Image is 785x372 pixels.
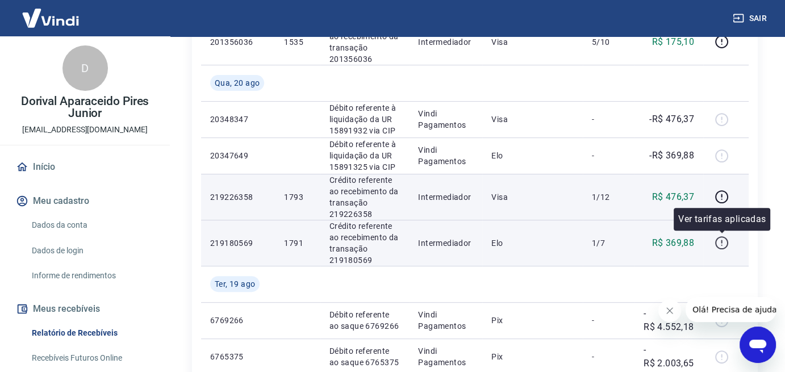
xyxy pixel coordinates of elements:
[592,237,625,249] p: 1/7
[491,237,574,249] p: Elo
[7,8,95,17] span: Olá! Precisa de ajuda?
[592,114,625,125] p: -
[27,321,156,345] a: Relatório de Recebíveis
[491,191,574,203] p: Visa
[686,297,776,322] iframe: Mensagem da empresa
[491,114,574,125] p: Visa
[284,36,311,48] p: 1535
[22,124,148,136] p: [EMAIL_ADDRESS][DOMAIN_NAME]
[652,236,695,250] p: R$ 369,88
[730,8,771,29] button: Sair
[14,1,87,35] img: Vindi
[210,351,266,362] p: 6765375
[215,77,260,89] span: Qua, 20 ago
[329,309,400,332] p: Débito referente ao saque 6769266
[491,315,574,326] p: Pix
[418,144,473,167] p: Vindi Pagamentos
[329,139,400,173] p: Débito referente à liquidação da UR 15891325 via CIP
[644,343,694,370] p: -R$ 2.003,65
[210,36,266,48] p: 201356036
[652,35,695,49] p: R$ 175,10
[592,351,625,362] p: -
[9,95,161,119] p: Dorival Aparaceido Pires Junior
[215,278,255,290] span: Ter, 19 ago
[329,174,400,220] p: Crédito referente ao recebimento da transação 219226358
[649,112,694,126] p: -R$ 476,37
[210,237,266,249] p: 219180569
[418,191,473,203] p: Intermediador
[491,351,574,362] p: Pix
[329,345,400,368] p: Débito referente ao saque 6765375
[658,299,681,322] iframe: Fechar mensagem
[14,154,156,179] a: Início
[418,36,473,48] p: Intermediador
[418,108,473,131] p: Vindi Pagamentos
[491,36,574,48] p: Visa
[27,264,156,287] a: Informe de rendimentos
[210,114,266,125] p: 20348347
[592,315,625,326] p: -
[329,220,400,266] p: Crédito referente ao recebimento da transação 219180569
[649,149,694,162] p: -R$ 369,88
[644,307,694,334] p: -R$ 4.552,18
[284,237,311,249] p: 1791
[418,345,473,368] p: Vindi Pagamentos
[329,19,400,65] p: Crédito referente ao recebimento da transação 201356036
[592,191,625,203] p: 1/12
[210,191,266,203] p: 219226358
[210,315,266,326] p: 6769266
[740,327,776,363] iframe: Botão para abrir a janela de mensagens
[592,150,625,161] p: -
[284,191,311,203] p: 1793
[652,190,695,204] p: R$ 476,37
[678,212,766,226] p: Ver tarifas aplicadas
[14,296,156,321] button: Meus recebíveis
[62,45,108,91] div: D
[27,214,156,237] a: Dados da conta
[329,102,400,136] p: Débito referente à liquidação da UR 15891932 via CIP
[210,150,266,161] p: 20347649
[27,346,156,370] a: Recebíveis Futuros Online
[418,237,473,249] p: Intermediador
[27,239,156,262] a: Dados de login
[14,189,156,214] button: Meu cadastro
[418,309,473,332] p: Vindi Pagamentos
[592,36,625,48] p: 5/10
[491,150,574,161] p: Elo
